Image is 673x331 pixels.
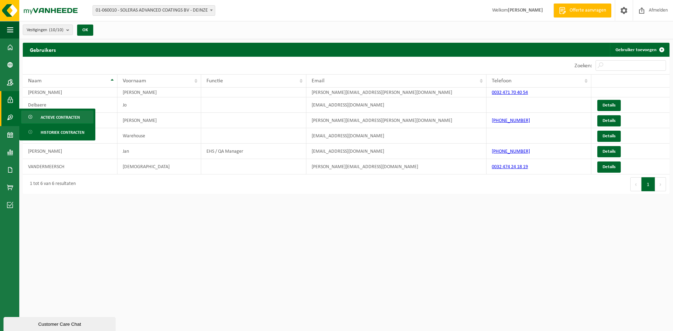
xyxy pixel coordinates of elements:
[597,100,621,111] a: Details
[23,25,73,35] button: Vestigingen(10/10)
[41,111,80,124] span: Actieve contracten
[117,88,201,97] td: [PERSON_NAME]
[41,126,84,139] span: Historiek contracten
[597,146,621,157] a: Details
[23,144,117,159] td: [PERSON_NAME]
[117,144,201,159] td: Jan
[630,177,641,191] button: Previous
[492,90,528,95] a: 0032 471 70 40 54
[206,78,223,84] span: Functie
[21,125,94,139] a: Historiek contracten
[492,118,530,123] a: [PHONE_NUMBER]
[312,78,325,84] span: Email
[26,178,76,191] div: 1 tot 6 van 6 resultaten
[641,177,655,191] button: 1
[568,7,608,14] span: Offerte aanvragen
[117,159,201,174] td: [DEMOGRAPHIC_DATA]
[4,316,117,331] iframe: chat widget
[77,25,93,36] button: OK
[306,113,487,128] td: [PERSON_NAME][EMAIL_ADDRESS][PERSON_NAME][DOMAIN_NAME]
[575,63,592,69] label: Zoeken:
[201,144,307,159] td: EHS / QA Manager
[597,131,621,142] a: Details
[306,144,487,159] td: [EMAIL_ADDRESS][DOMAIN_NAME]
[117,128,201,144] td: Warehouse
[117,113,201,128] td: [PERSON_NAME]
[508,8,543,13] strong: [PERSON_NAME]
[610,43,669,57] a: Gebruiker toevoegen
[306,97,487,113] td: [EMAIL_ADDRESS][DOMAIN_NAME]
[597,115,621,126] a: Details
[93,5,215,16] span: 01-060010 - SOLERAS ADVANCED COATINGS BV - DEINZE
[49,28,63,32] count: (10/10)
[492,164,528,170] a: 0032 474 24 18 19
[93,6,215,15] span: 01-060010 - SOLERAS ADVANCED COATINGS BV - DEINZE
[597,161,621,173] a: Details
[27,25,63,35] span: Vestigingen
[28,78,42,84] span: Naam
[306,128,487,144] td: [EMAIL_ADDRESS][DOMAIN_NAME]
[23,88,117,97] td: [PERSON_NAME]
[123,78,146,84] span: Voornaam
[23,97,117,113] td: Delbaere
[21,110,94,124] a: Actieve contracten
[553,4,611,18] a: Offerte aanvragen
[23,43,63,56] h2: Gebruikers
[306,159,487,174] td: [PERSON_NAME][EMAIL_ADDRESS][DOMAIN_NAME]
[492,78,511,84] span: Telefoon
[655,177,666,191] button: Next
[306,88,487,97] td: [PERSON_NAME][EMAIL_ADDRESS][PERSON_NAME][DOMAIN_NAME]
[492,149,530,154] a: [PHONE_NUMBER]
[23,159,117,174] td: VANDERMEERSCH
[117,97,201,113] td: Jo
